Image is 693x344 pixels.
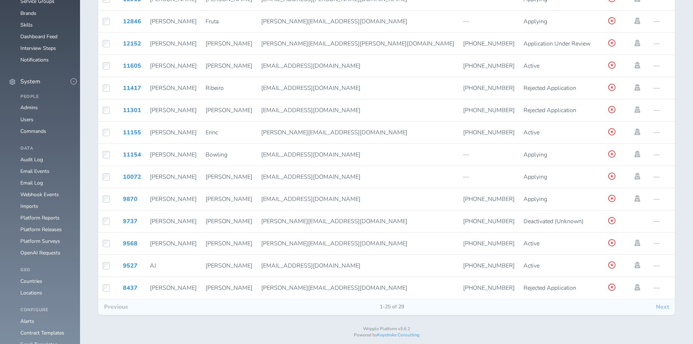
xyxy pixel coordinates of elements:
span: Rejected Application [523,106,576,114]
span: Rejected Application [523,84,576,92]
p: — [654,63,682,69]
span: [EMAIL_ADDRESS][DOMAIN_NAME] [261,195,361,203]
span: Applying [523,17,547,25]
span: [PHONE_NUMBER] [463,217,515,225]
span: Fruta [206,17,219,25]
span: [PERSON_NAME] [206,284,252,292]
span: [PERSON_NAME][EMAIL_ADDRESS][DOMAIN_NAME] [261,217,407,225]
a: OpenAI Requests [20,249,60,256]
a: 11301 [123,106,141,114]
span: [PERSON_NAME] [206,40,252,48]
p: — [463,151,515,158]
span: [PERSON_NAME] [150,217,197,225]
h4: Configure [20,308,71,313]
a: Impersonate [633,128,641,135]
span: [EMAIL_ADDRESS][DOMAIN_NAME] [261,62,361,70]
a: Interview Steps [20,45,56,52]
span: [PHONE_NUMBER] [463,84,515,92]
a: Impersonate [633,62,641,68]
a: Admins [20,104,38,111]
span: System [20,78,40,85]
span: [PERSON_NAME][EMAIL_ADDRESS][DOMAIN_NAME] [261,240,407,248]
a: Impersonate [633,284,641,290]
a: 9737 [123,217,138,225]
a: Skills [20,21,33,28]
a: Alerts [20,318,34,325]
span: [PHONE_NUMBER] [463,128,515,137]
span: [PERSON_NAME] [206,106,252,114]
p: Wripple Platform v3.6.2 [98,327,675,332]
a: 12846 [123,17,141,25]
span: [PERSON_NAME] [206,217,252,225]
a: Audit Log [20,156,43,163]
a: 11417 [123,84,141,92]
a: Impersonate [633,40,641,46]
a: Countries [20,278,42,285]
span: Applying [523,195,547,203]
a: 8437 [123,284,138,292]
a: 11155 [123,128,141,137]
span: Active [523,128,539,137]
span: Applying [523,173,547,181]
span: [EMAIL_ADDRESS][DOMAIN_NAME] [261,173,361,181]
a: Notifications [20,56,49,63]
span: [PHONE_NUMBER] [463,62,515,70]
span: Active [523,62,539,70]
p: — [654,85,682,91]
p: — [654,40,682,47]
p: — [654,129,682,136]
a: Impersonate [633,17,641,24]
span: [PERSON_NAME] [150,128,197,137]
p: — [654,107,682,114]
p: — [463,174,515,180]
span: [PERSON_NAME][EMAIL_ADDRESS][PERSON_NAME][DOMAIN_NAME] [261,40,454,48]
a: Commands [20,128,46,135]
span: [PERSON_NAME] [150,62,197,70]
a: Keystroke Consulting [377,332,419,338]
p: — [654,18,682,25]
p: — [463,18,515,25]
span: Applying [523,151,547,159]
a: Platform Releases [20,226,62,233]
a: Impersonate [633,151,641,157]
h4: Geo [20,268,71,273]
a: Email Events [20,168,49,175]
span: [PHONE_NUMBER] [463,40,515,48]
button: - [71,78,77,84]
button: Previous [98,299,134,315]
a: Imports [20,203,38,210]
h4: Data [20,146,71,151]
a: 10072 [123,173,141,181]
p: — [654,285,682,291]
span: Ribeiro [206,84,224,92]
span: [PERSON_NAME] [150,195,197,203]
span: [PERSON_NAME] [150,173,197,181]
a: Contract Templates [20,329,64,336]
span: [PERSON_NAME] [150,84,197,92]
span: [PERSON_NAME][EMAIL_ADDRESS][DOMAIN_NAME] [261,17,407,25]
span: [PHONE_NUMBER] [463,284,515,292]
span: [EMAIL_ADDRESS][DOMAIN_NAME] [261,84,361,92]
span: [PERSON_NAME] [150,240,197,248]
span: [PERSON_NAME] [150,151,197,159]
span: Active [523,262,539,270]
span: [EMAIL_ADDRESS][DOMAIN_NAME] [261,151,361,159]
a: Platform Surveys [20,238,60,245]
a: 9870 [123,195,138,203]
span: [PERSON_NAME] [206,62,252,70]
span: Active [523,240,539,248]
a: Impersonate [633,106,641,113]
p: Powered by [98,333,675,338]
a: Impersonate [633,84,641,91]
span: 1-25 of 29 [374,304,410,310]
span: [PERSON_NAME] [150,17,197,25]
span: [PHONE_NUMBER] [463,240,515,248]
span: [PERSON_NAME] [206,262,252,270]
a: 9527 [123,262,138,270]
span: Deactivated (Unknown) [523,217,584,225]
a: 12152 [123,40,141,48]
a: Email Log [20,179,43,186]
a: Platform Reports [20,214,60,221]
span: [PERSON_NAME] [150,284,197,292]
span: [PERSON_NAME][EMAIL_ADDRESS][DOMAIN_NAME] [261,284,407,292]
